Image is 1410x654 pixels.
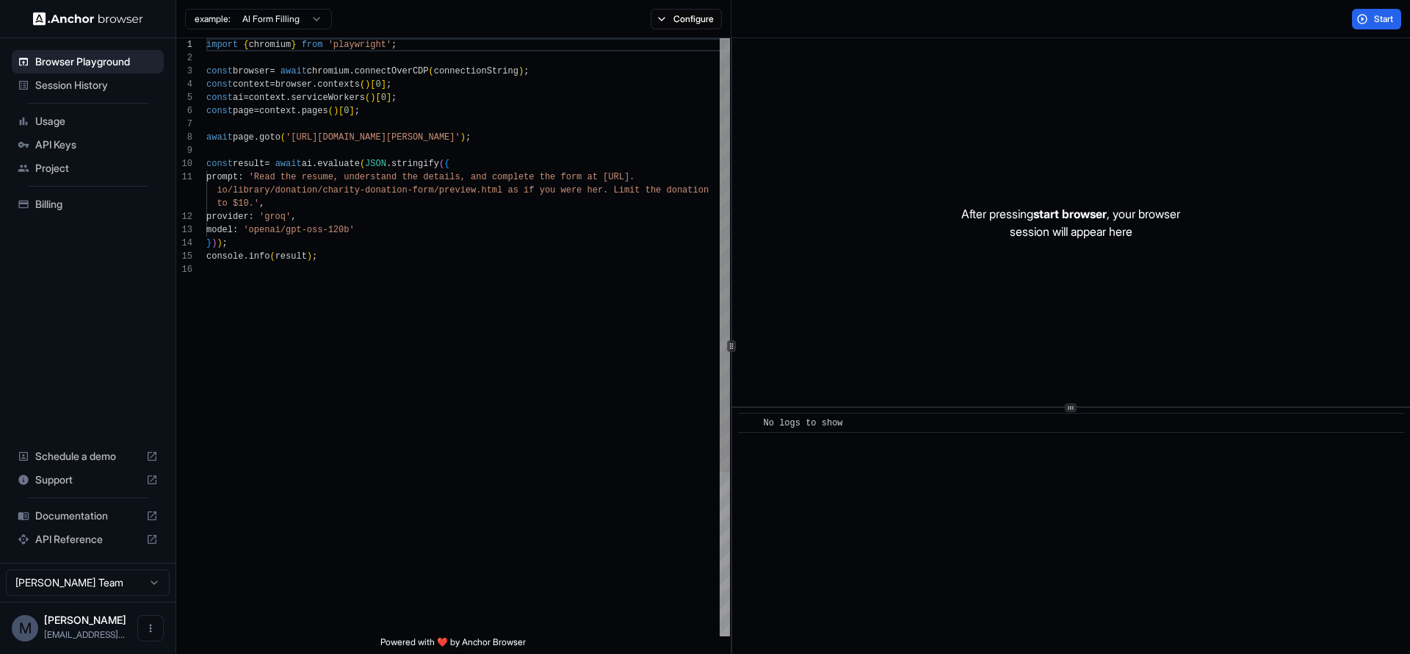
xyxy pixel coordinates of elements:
span: ) [217,238,222,248]
span: Start [1374,13,1395,25]
span: Documentation [35,509,140,523]
span: ( [360,159,365,169]
div: Support [12,468,164,492]
span: ( [328,106,333,116]
span: { [243,40,248,50]
button: Open menu [137,615,164,642]
span: 'Read the resume, understand the details, and comp [249,172,513,182]
span: ; [466,132,471,143]
div: 7 [176,118,192,131]
span: . [312,159,317,169]
span: ) [518,66,524,76]
span: ; [355,106,360,116]
span: browser [233,66,270,76]
span: : [238,172,243,182]
div: 5 [176,91,192,104]
span: ( [281,132,286,143]
span: chromium [249,40,292,50]
span: ) [307,251,312,262]
span: ; [391,93,397,103]
span: ) [333,106,339,116]
span: result [275,251,307,262]
span: ; [312,251,317,262]
span: chromium [307,66,350,76]
span: JSON [365,159,386,169]
span: const [206,106,233,116]
span: page [233,132,254,143]
span: Project [35,161,158,176]
span: const [206,93,233,103]
span: stringify [391,159,439,169]
div: M [12,615,38,642]
span: . [254,132,259,143]
span: connectOverCDP [355,66,429,76]
span: html as if you were her. Limit the donation [481,185,709,195]
span: context [233,79,270,90]
div: Usage [12,109,164,133]
div: 2 [176,51,192,65]
span: 'openai/gpt-oss-120b' [243,225,354,235]
span: page [233,106,254,116]
span: = [254,106,259,116]
p: After pressing , your browser session will appear here [961,205,1180,240]
span: ) [211,238,217,248]
span: ( [439,159,444,169]
span: Usage [35,114,158,129]
span: 'groq' [259,212,291,222]
span: '[URL][DOMAIN_NAME][PERSON_NAME]' [286,132,460,143]
span: ( [360,79,365,90]
span: ai [233,93,243,103]
span: ​ [745,416,753,431]
span: context [259,106,296,116]
span: } [206,238,211,248]
span: await [281,66,307,76]
div: 15 [176,250,192,263]
span: evaluate [317,159,360,169]
span: [ [339,106,344,116]
span: import [206,40,238,50]
span: . [296,106,301,116]
div: 4 [176,78,192,91]
div: API Keys [12,133,164,157]
span: 'playwright' [328,40,391,50]
span: Billing [35,197,158,212]
span: = [264,159,270,169]
span: ai [302,159,312,169]
span: from [302,40,323,50]
span: lete the form at [URL]. [513,172,635,182]
button: Configure [651,9,722,29]
span: ( [270,251,275,262]
span: ; [386,79,391,90]
span: API Keys [35,137,158,152]
span: ; [223,238,228,248]
span: [ [370,79,375,90]
div: 8 [176,131,192,144]
span: 0 [375,79,380,90]
span: : [249,212,254,222]
span: ] [381,79,386,90]
span: 0 [344,106,349,116]
span: Malcolm Green [44,614,126,626]
span: model [206,225,233,235]
span: ( [429,66,434,76]
span: , [259,198,264,209]
span: io/library/donation/charity-donation-form/preview. [217,185,481,195]
span: contexts [317,79,360,90]
span: . [386,159,391,169]
div: 12 [176,210,192,223]
span: Support [35,472,140,487]
span: = [243,93,248,103]
span: const [206,79,233,90]
span: . [243,251,248,262]
span: [ [375,93,380,103]
span: Powered with ❤️ by Anchor Browser [380,636,526,654]
span: 0 [381,93,386,103]
span: } [291,40,296,50]
div: Project [12,157,164,180]
div: 9 [176,144,192,157]
span: ( [365,93,370,103]
span: . [286,93,291,103]
span: serviceWorkers [291,93,365,103]
span: ) [365,79,370,90]
span: prompt [206,172,238,182]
